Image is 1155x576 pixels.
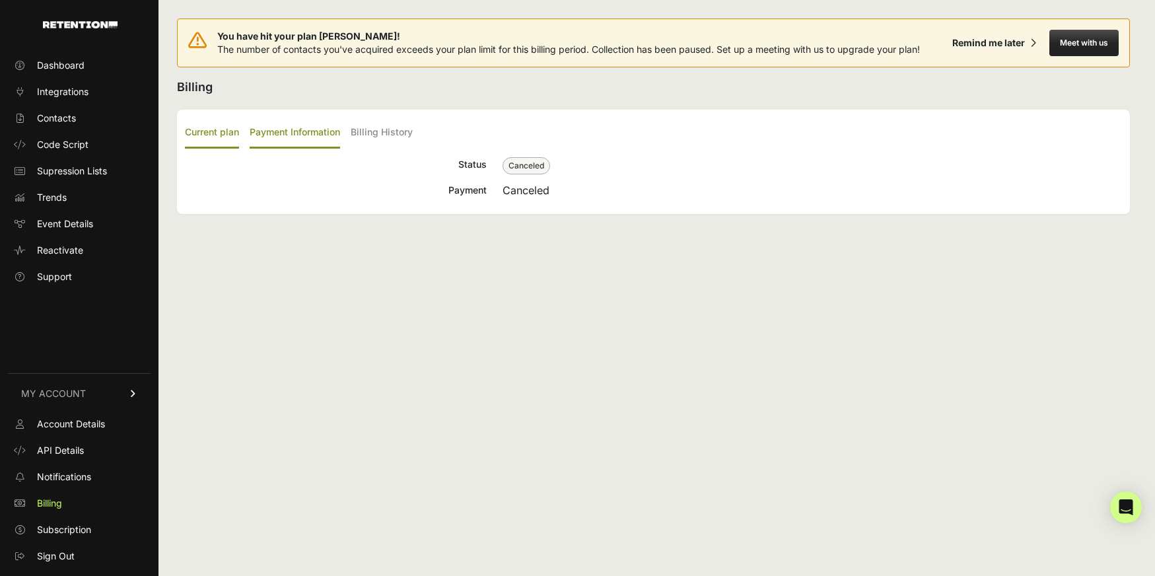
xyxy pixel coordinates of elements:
div: Canceled [503,182,1122,198]
span: The number of contacts you've acquired exceeds your plan limit for this billing period. Collectio... [217,44,920,55]
span: Account Details [37,417,105,431]
a: Subscription [8,519,151,540]
a: Sign Out [8,546,151,567]
span: Billing [37,497,62,510]
h2: Billing [177,78,1130,96]
span: MY ACCOUNT [21,387,86,400]
label: Payment Information [250,118,340,149]
div: Payment [185,182,487,198]
a: Notifications [8,466,151,487]
label: Current plan [185,118,239,149]
span: Dashboard [37,59,85,72]
a: Code Script [8,134,151,155]
a: Reactivate [8,240,151,261]
span: Code Script [37,138,88,151]
span: Trends [37,191,67,204]
a: Integrations [8,81,151,102]
span: Support [37,270,72,283]
span: Sign Out [37,550,75,563]
span: Reactivate [37,244,83,257]
span: Canceled [503,157,550,174]
a: Billing [8,493,151,514]
span: Supression Lists [37,164,107,178]
button: Remind me later [947,31,1041,55]
span: Subscription [37,523,91,536]
span: You have hit your plan [PERSON_NAME]! [217,30,920,43]
img: Retention.com [43,21,118,28]
div: Status [185,157,487,174]
a: Trends [8,187,151,208]
a: Contacts [8,108,151,129]
a: Support [8,266,151,287]
label: Billing History [351,118,413,149]
a: API Details [8,440,151,461]
span: Notifications [37,470,91,484]
div: Open Intercom Messenger [1110,491,1142,523]
a: Supression Lists [8,161,151,182]
span: Event Details [37,217,93,231]
span: Contacts [37,112,76,125]
a: Event Details [8,213,151,234]
a: MY ACCOUNT [8,373,151,414]
a: Account Details [8,414,151,435]
span: Integrations [37,85,88,98]
button: Meet with us [1049,30,1119,56]
a: Dashboard [8,55,151,76]
span: API Details [37,444,84,457]
div: Remind me later [952,36,1025,50]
